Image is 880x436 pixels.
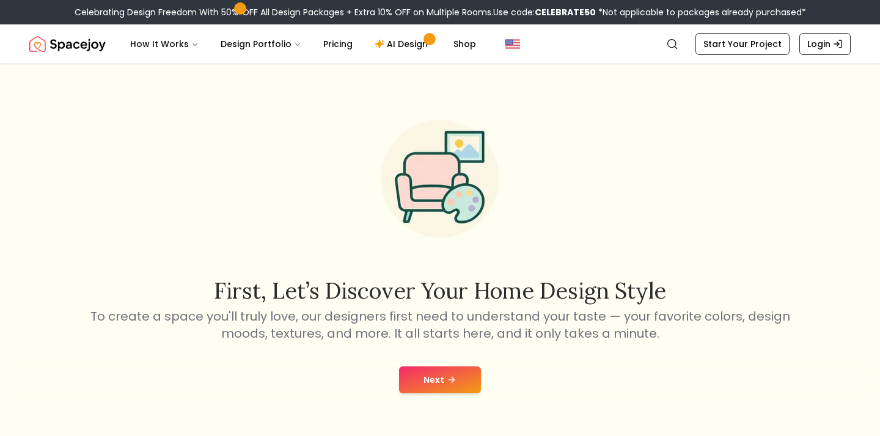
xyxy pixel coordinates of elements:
[535,6,596,18] b: CELEBRATE50
[493,6,596,18] span: Use code:
[120,32,208,56] button: How It Works
[365,32,441,56] a: AI Design
[120,32,486,56] nav: Main
[313,32,362,56] a: Pricing
[362,101,518,257] img: Start Style Quiz Illustration
[88,278,792,303] h2: First, let’s discover your home design style
[399,366,481,393] button: Next
[29,32,106,56] a: Spacejoy
[75,6,806,18] div: Celebrating Design Freedom With 50% OFF All Design Packages + Extra 10% OFF on Multiple Rooms.
[596,6,806,18] span: *Not applicable to packages already purchased*
[211,32,311,56] button: Design Portfolio
[29,24,851,64] nav: Global
[88,308,792,342] p: To create a space you'll truly love, our designers first need to understand your taste — your fav...
[29,32,106,56] img: Spacejoy Logo
[799,33,851,55] a: Login
[695,33,790,55] a: Start Your Project
[505,37,520,51] img: United States
[444,32,486,56] a: Shop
